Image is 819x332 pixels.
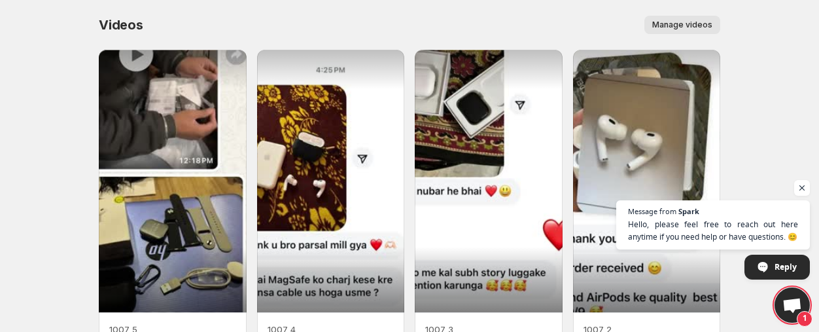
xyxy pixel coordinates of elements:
span: Manage videos [652,20,712,30]
span: Hello, please feel free to reach out here anytime if you need help or have questions. 😊 [628,218,798,243]
span: Message from [628,208,676,215]
div: Open chat [775,287,810,323]
span: Spark [678,208,699,215]
button: Manage videos [644,16,720,34]
span: Videos [99,17,143,33]
span: 1 [797,311,812,327]
span: Reply [775,255,797,278]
